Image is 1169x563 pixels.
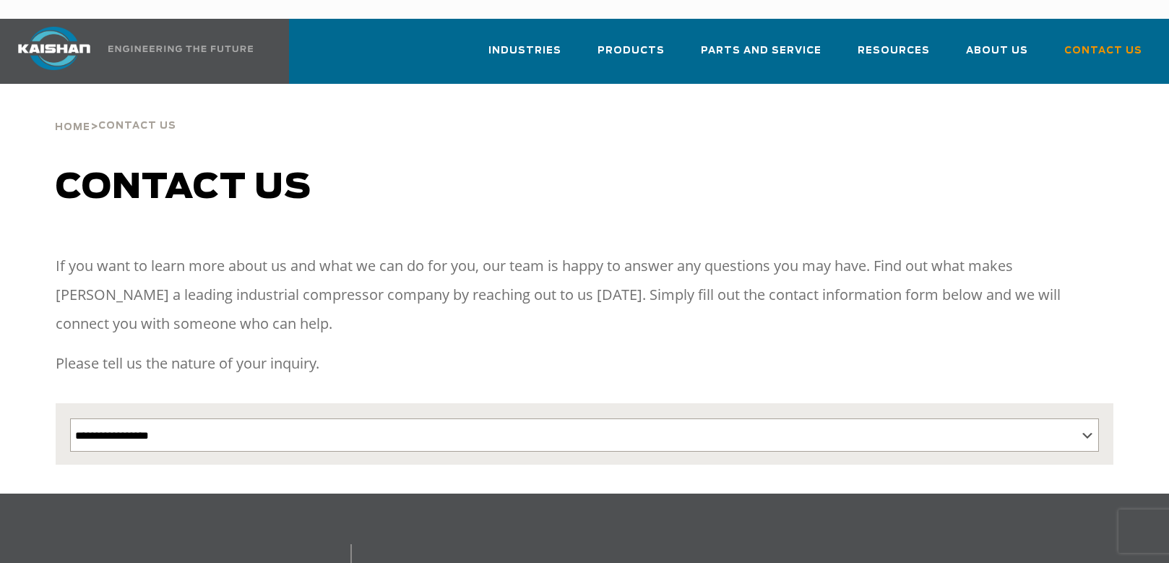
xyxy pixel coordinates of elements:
a: Resources [858,32,930,81]
a: Home [55,120,90,133]
a: About Us [966,32,1028,81]
p: If you want to learn more about us and what we can do for you, our team is happy to answer any qu... [56,252,1114,338]
span: Industries [488,43,561,59]
p: Please tell us the nature of your inquiry. [56,349,1114,378]
span: Contact us [56,171,311,205]
a: Products [598,32,665,81]
span: About Us [966,43,1028,59]
a: Industries [488,32,561,81]
span: Resources [858,43,930,59]
span: Contact Us [98,121,176,131]
span: Products [598,43,665,59]
a: Parts and Service [701,32,821,81]
img: Engineering the future [108,46,253,52]
span: Contact Us [1064,43,1142,59]
span: Parts and Service [701,43,821,59]
a: Contact Us [1064,32,1142,81]
div: > [55,84,176,139]
span: Home [55,123,90,132]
